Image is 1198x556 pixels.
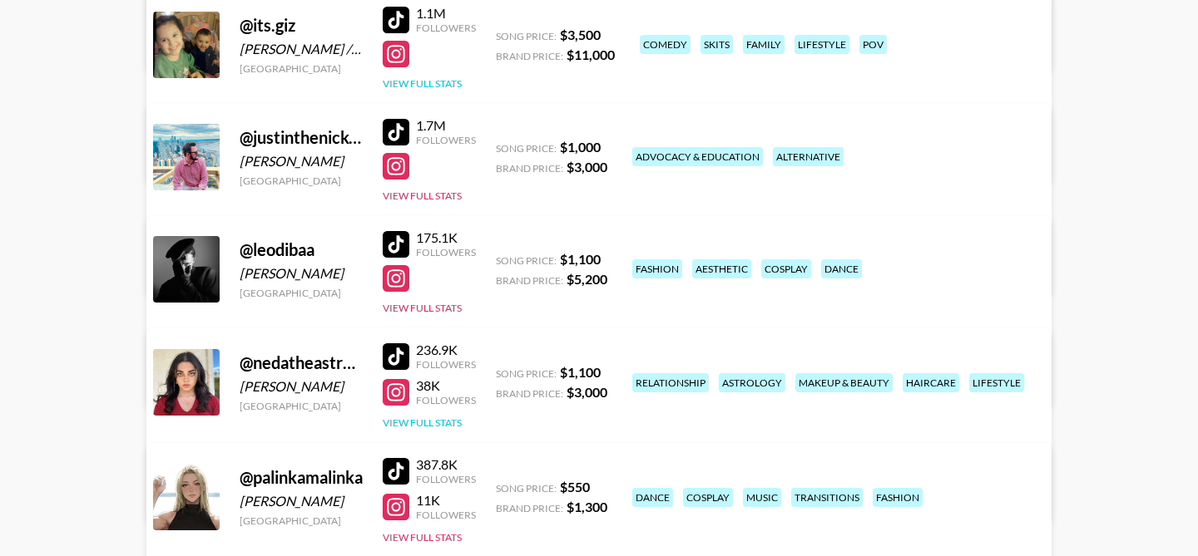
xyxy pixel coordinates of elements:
[632,488,673,507] div: dance
[383,531,462,544] button: View Full Stats
[240,153,363,170] div: [PERSON_NAME]
[416,358,476,371] div: Followers
[632,259,682,278] div: fashion
[560,251,601,267] strong: $ 1,100
[240,400,363,412] div: [GEOGRAPHIC_DATA]
[240,287,363,299] div: [GEOGRAPHIC_DATA]
[416,5,476,22] div: 1.1M
[240,378,363,395] div: [PERSON_NAME]
[496,387,563,400] span: Brand Price:
[795,373,893,392] div: makeup & beauty
[240,467,363,488] div: @ palinkamalinka
[240,175,363,187] div: [GEOGRAPHIC_DATA]
[416,377,476,394] div: 38K
[496,254,557,267] span: Song Price:
[496,162,563,175] span: Brand Price:
[903,373,959,392] div: haircare
[632,147,763,166] div: advocacy & education
[743,488,781,507] div: music
[416,22,476,34] div: Followers
[416,117,476,134] div: 1.7M
[240,15,363,36] div: @ its.giz
[240,41,363,57] div: [PERSON_NAME] / [PERSON_NAME]
[496,502,563,514] span: Brand Price:
[773,147,844,166] div: alternative
[700,35,733,54] div: skits
[567,271,607,287] strong: $ 5,200
[416,509,476,521] div: Followers
[496,274,563,287] span: Brand Price:
[719,373,785,392] div: astrology
[567,384,607,400] strong: $ 3,000
[791,488,863,507] div: transitions
[496,50,563,62] span: Brand Price:
[560,479,590,494] strong: $ 550
[240,239,363,260] div: @ leodibaa
[496,30,557,42] span: Song Price:
[692,259,751,278] div: aesthetic
[683,488,733,507] div: cosplay
[416,456,476,473] div: 387.8K
[795,35,849,54] div: lifestyle
[240,514,363,527] div: [GEOGRAPHIC_DATA]
[821,259,862,278] div: dance
[383,416,462,429] button: View Full Stats
[240,352,363,373] div: @ nedatheastrologer
[496,142,557,155] span: Song Price:
[416,394,476,406] div: Followers
[496,367,557,380] span: Song Price:
[567,499,607,514] strong: $ 1,300
[567,47,615,62] strong: $ 11,000
[873,488,923,507] div: fashion
[632,373,709,392] div: relationship
[416,246,476,258] div: Followers
[969,373,1024,392] div: lifestyle
[240,62,363,75] div: [GEOGRAPHIC_DATA]
[416,229,476,246] div: 175.1K
[416,473,476,485] div: Followers
[416,134,476,146] div: Followers
[383,77,462,90] button: View Full Stats
[743,35,785,54] div: family
[416,492,476,509] div: 11K
[567,159,607,175] strong: $ 3,000
[240,493,363,509] div: [PERSON_NAME]
[416,342,476,358] div: 236.9K
[240,127,363,148] div: @ justinthenickofcrime
[496,482,557,494] span: Song Price:
[560,364,601,380] strong: $ 1,100
[560,139,601,155] strong: $ 1,000
[383,302,462,314] button: View Full Stats
[640,35,691,54] div: comedy
[560,27,601,42] strong: $ 3,500
[859,35,887,54] div: pov
[761,259,811,278] div: cosplay
[240,265,363,282] div: [PERSON_NAME]
[383,189,462,202] button: View Full Stats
